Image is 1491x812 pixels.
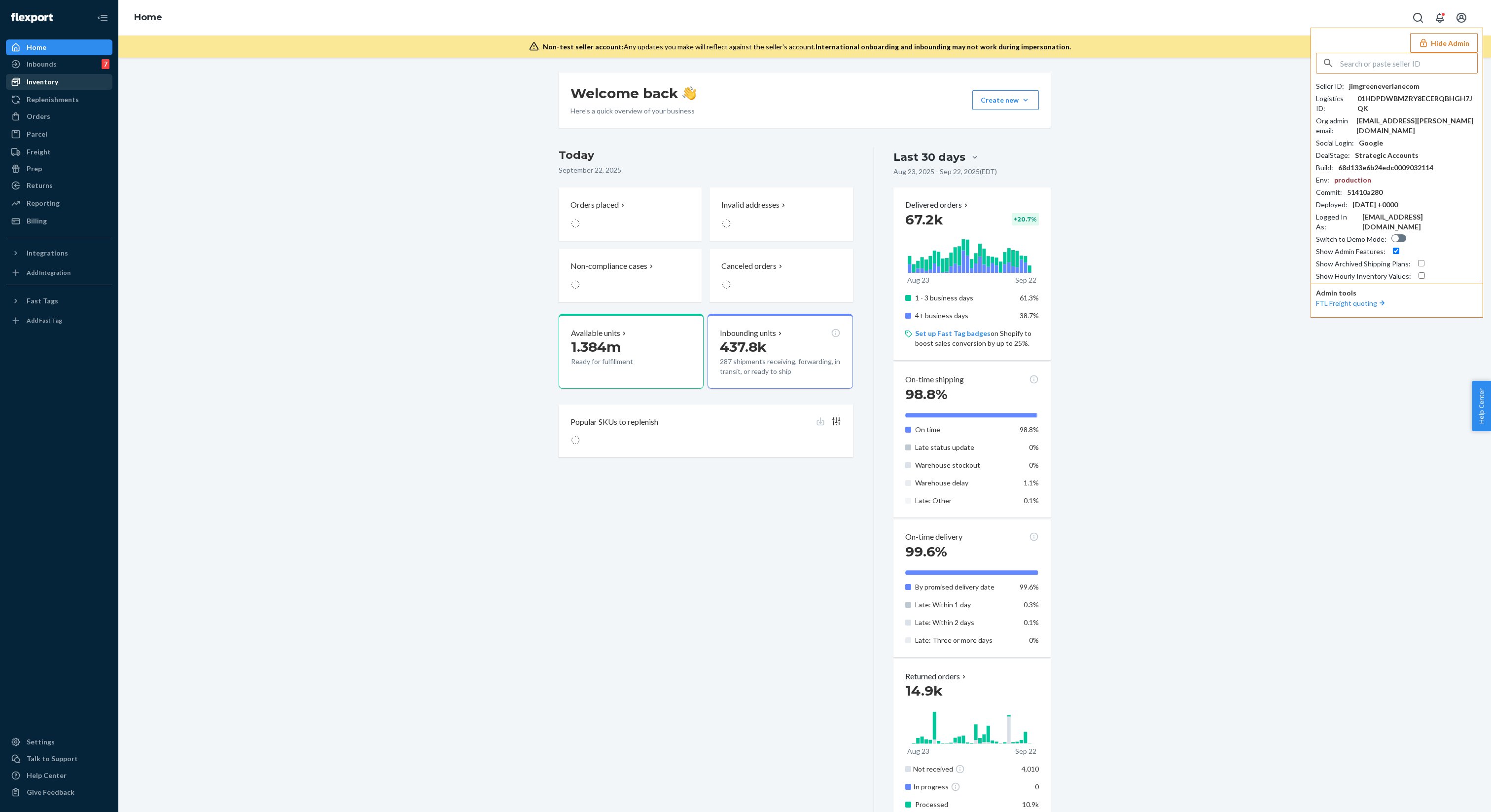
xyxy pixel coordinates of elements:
[915,635,1012,645] p: Late: Three or more days
[1316,150,1350,160] div: DealStage :
[1024,496,1039,505] span: 0.1%
[1316,94,1352,113] div: Logistics ID :
[915,460,1012,470] p: Warehouse stockout
[893,167,997,177] p: Aug 23, 2025 - Sep 22, 2025 ( EDT )
[570,84,696,102] h1: Welcome back
[1029,636,1039,644] span: 0%
[11,13,53,23] img: Flexport logo
[1012,213,1039,225] div: + 20.7 %
[905,543,947,560] span: 99.6%
[6,126,112,142] a: Parcel
[1452,8,1471,28] button: Open account menu
[1430,8,1450,28] button: Open notifications
[915,618,1012,627] p: Late: Within 2 days
[102,59,109,69] div: 7
[571,328,620,339] p: Available units
[1024,600,1039,609] span: 0.3%
[27,787,74,797] div: Give Feedback
[1020,425,1039,434] span: 98.8%
[1316,200,1348,210] div: Deployed :
[720,357,840,376] p: 287 shipments receiving, forwarding, in transit, or ready to ship
[905,682,943,699] span: 14.9k
[1334,175,1371,185] div: production
[6,768,112,783] a: Help Center
[721,260,777,272] p: Canceled orders
[93,8,112,28] button: Close Navigation
[905,671,968,682] p: Returned orders
[27,42,46,52] div: Home
[1316,138,1354,148] div: Social Login :
[27,296,58,306] div: Fast Tags
[27,198,60,208] div: Reporting
[571,338,621,355] span: 1.384m
[6,213,112,229] a: Billing
[6,784,112,800] button: Give Feedback
[559,148,853,163] h3: Today
[27,248,68,258] div: Integrations
[1316,247,1385,257] div: Show Admin Features :
[1340,53,1477,73] input: Search or paste seller ID
[134,12,162,23] a: Home
[27,77,58,87] div: Inventory
[1356,116,1478,136] div: [EMAIL_ADDRESS][PERSON_NAME][DOMAIN_NAME]
[1408,8,1428,28] button: Open Search Box
[1022,800,1039,809] span: 10.9k
[710,249,852,302] button: Canceled orders
[1357,94,1478,113] div: 01HDPDWBMZRY8ECERQBHGH7JQK
[27,147,51,157] div: Freight
[27,771,67,780] div: Help Center
[915,600,1012,610] p: Late: Within 1 day
[571,357,662,367] p: Ready for fulfillment
[913,764,1014,774] div: Not received
[1316,187,1342,197] div: Commit :
[905,199,970,211] button: Delivered orders
[915,329,991,337] a: Set up Fast Tag badges
[6,178,112,193] a: Returns
[915,293,1012,303] p: 1 - 3 business days
[27,737,55,747] div: Settings
[915,800,1012,810] p: Processed
[559,165,853,175] p: September 22, 2025
[1472,381,1491,431] button: Help Center
[1316,116,1351,136] div: Org admin email :
[1316,259,1411,269] div: Show Archived Shipping Plans :
[905,386,948,403] span: 98.8%
[27,59,57,69] div: Inbounds
[816,42,1071,51] span: International onboarding and inbounding may not work during impersonation.
[1362,212,1478,232] div: [EMAIL_ADDRESS][DOMAIN_NAME]
[1024,618,1039,627] span: 0.1%
[915,425,1012,435] p: On time
[720,328,776,339] p: Inbounding units
[6,751,112,767] button: Talk to Support
[559,314,704,389] button: Available units1.384mReady for fulfillment
[6,56,112,72] a: Inbounds7
[1029,443,1039,451] span: 0%
[27,754,78,764] div: Talk to Support
[1410,33,1478,53] button: Hide Admin
[913,782,1014,792] div: In progress
[1020,294,1039,302] span: 61.3%
[6,39,112,55] a: Home
[1347,187,1383,197] div: 51410a280
[6,161,112,177] a: Prep
[27,268,71,277] div: Add Integration
[915,478,1012,488] p: Warehouse delay
[6,265,112,281] a: Add Integration
[721,199,780,211] p: Invalid addresses
[1316,175,1329,185] div: Env :
[1020,311,1039,320] span: 38.7%
[27,129,47,139] div: Parcel
[570,416,658,428] p: Popular SKUs to replenish
[6,293,112,309] button: Fast Tags
[1316,299,1387,307] a: FTL Freight quoting
[905,211,943,228] span: 67.2k
[1020,583,1039,591] span: 99.6%
[559,249,702,302] button: Non-compliance cases
[915,311,1012,321] p: 4+ business days
[570,260,647,272] p: Non-compliance cases
[559,187,702,241] button: Orders placed
[1316,163,1333,173] div: Build :
[1024,479,1039,487] span: 1.1%
[6,313,112,329] a: Add Fast Tag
